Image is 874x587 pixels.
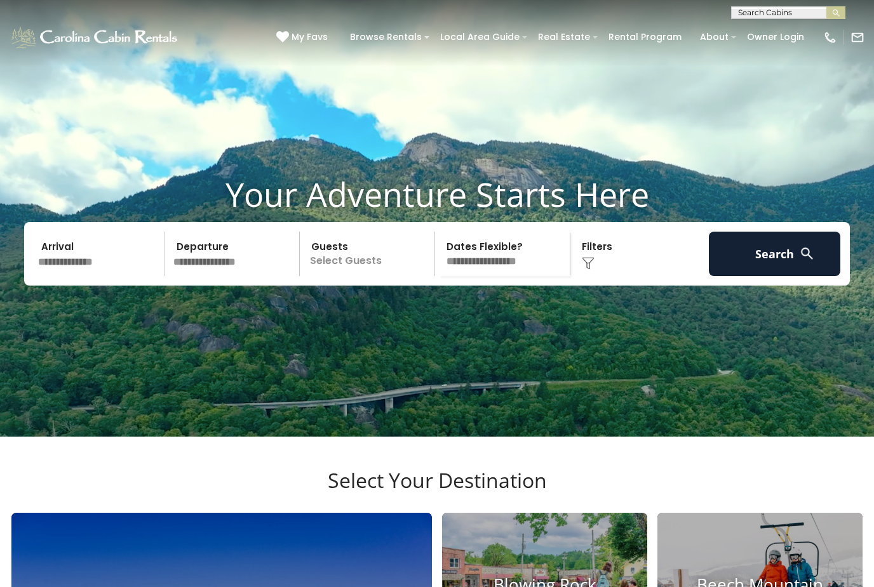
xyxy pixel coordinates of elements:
span: My Favs [292,30,328,44]
img: filter--v1.png [582,257,595,270]
a: Owner Login [741,27,810,47]
img: search-regular-white.png [799,246,815,261]
a: Browse Rentals [344,27,428,47]
a: My Favs [276,30,331,44]
a: Local Area Guide [434,27,526,47]
p: Select Guests [304,232,434,276]
h3: Select Your Destination [10,468,864,513]
img: mail-regular-white.png [850,30,864,44]
button: Search [709,232,840,276]
a: Real Estate [532,27,596,47]
h1: Your Adventure Starts Here [10,175,864,214]
img: phone-regular-white.png [823,30,837,44]
img: White-1-1-2.png [10,25,181,50]
a: About [694,27,735,47]
a: Rental Program [602,27,688,47]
